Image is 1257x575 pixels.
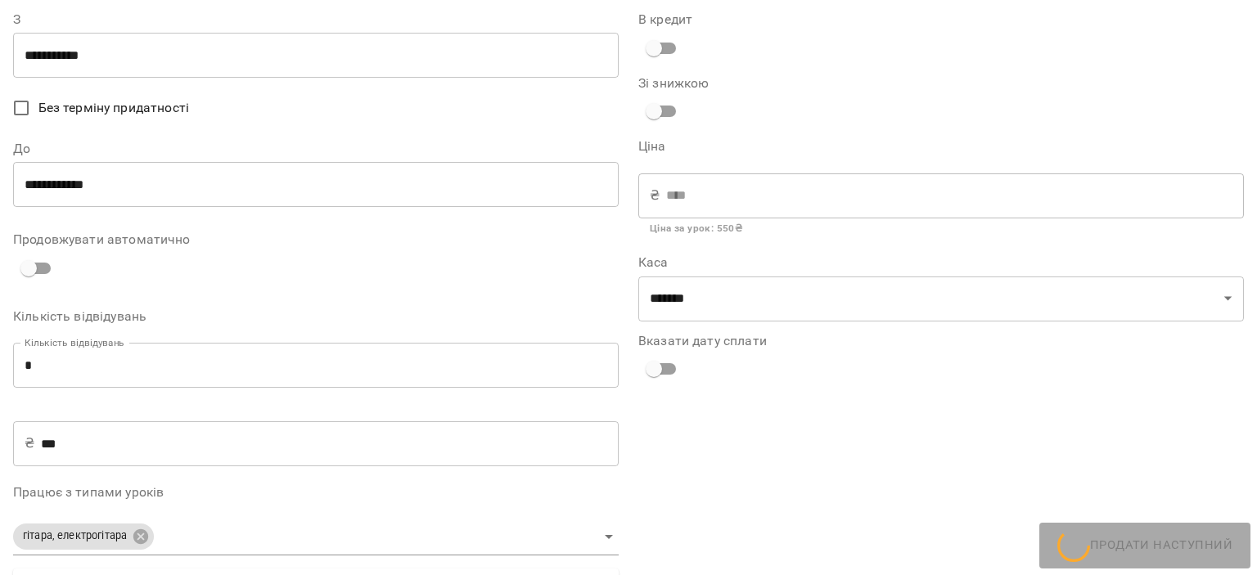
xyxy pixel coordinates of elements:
[13,13,619,26] label: З
[25,433,34,453] p: ₴
[638,140,1244,153] label: Ціна
[38,98,189,118] span: Без терміну придатності
[638,335,1244,348] label: Вказати дату сплати
[13,233,619,246] label: Продовжувати автоматично
[13,310,619,323] label: Кількість відвідувань
[13,519,619,555] div: гітара, електрогітара
[638,256,1244,269] label: Каса
[650,222,742,234] b: Ціна за урок : 550 ₴
[13,528,137,544] span: гітара, електрогітара
[13,142,619,155] label: До
[13,523,154,550] div: гітара, електрогітара
[638,13,1244,26] label: В кредит
[13,486,619,499] label: Працює з типами уроків
[638,77,840,90] label: Зі знижкою
[650,186,660,205] p: ₴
